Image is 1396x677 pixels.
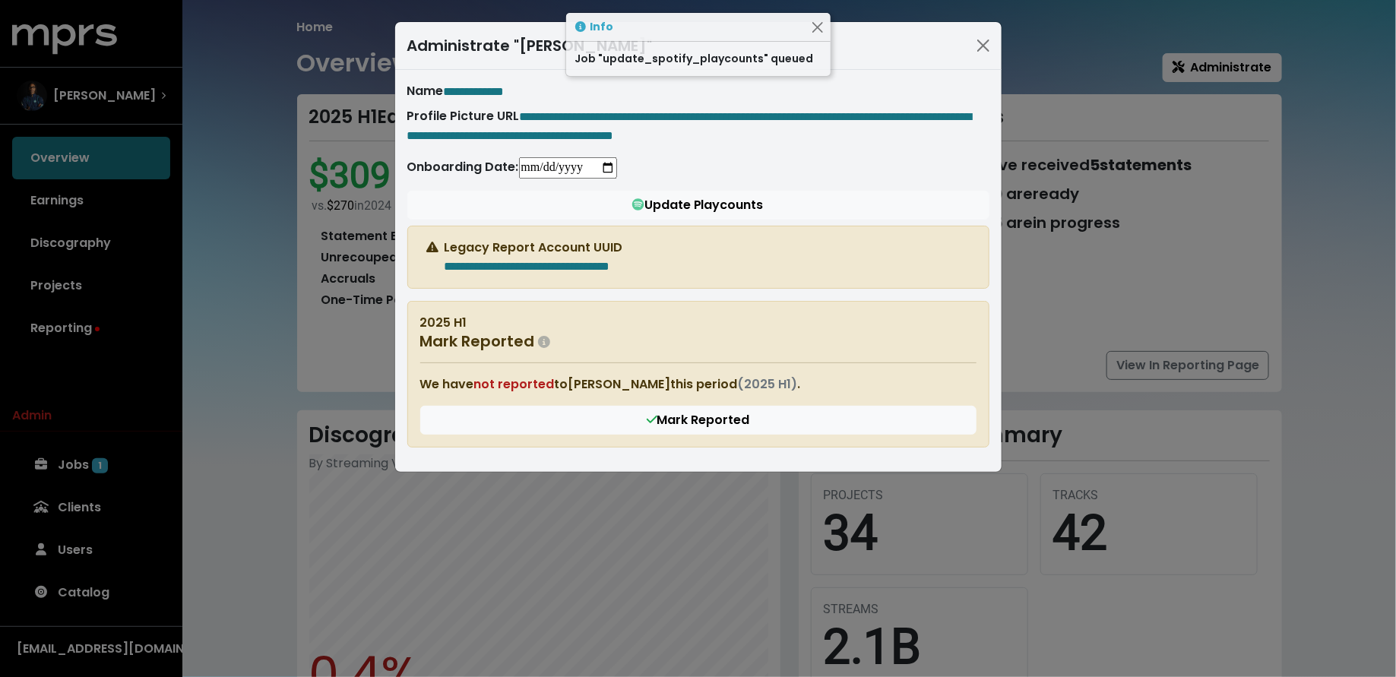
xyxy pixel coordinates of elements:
[632,196,764,214] span: Update Playcounts
[407,157,989,179] div: Onboarding Date:
[971,33,996,58] button: Close
[810,19,826,35] button: Close
[420,332,977,350] div: Mark Reported
[445,261,610,272] span: Edit value
[444,86,505,97] span: Edit value
[590,19,614,34] strong: Info
[420,375,977,394] p: We have to [PERSON_NAME] this period .
[407,34,653,57] div: Administrate "[PERSON_NAME]"
[407,226,989,289] div: Legacy Report Account UUID
[407,82,989,101] div: Name
[407,191,989,220] button: Update Playcounts
[474,375,555,393] span: not reported
[407,301,989,448] div: 2025 H1
[738,375,798,393] span: ( 2025 H1 )
[647,411,750,429] span: Mark Reported
[420,406,977,435] button: Mark Reported
[407,107,989,145] div: Profile Picture URL
[407,111,972,141] span: Edit value
[566,42,831,76] div: Job "update_spotify_playcounts" queued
